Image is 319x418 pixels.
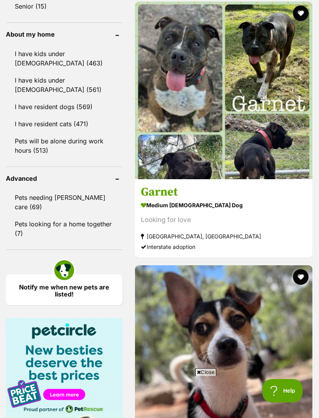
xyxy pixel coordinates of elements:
a: Pets will be alone during work hours (513) [6,133,123,159]
iframe: Help Scout Beacon - Open [262,379,303,402]
a: I have kids under [DEMOGRAPHIC_DATA] (463) [6,46,123,71]
a: Pets needing [PERSON_NAME] care (69) [6,189,123,215]
a: Pets looking for a home together (7) [6,216,123,242]
div: Interstate adoption [141,242,307,252]
h3: Garnet [141,185,307,199]
div: Looking for love [141,215,307,225]
img: Garnet - American Bulldog [135,2,312,179]
header: About my home [6,31,123,38]
strong: [GEOGRAPHIC_DATA], [GEOGRAPHIC_DATA] [141,231,307,242]
span: Close [195,368,216,376]
button: favourite [293,5,308,21]
iframe: Advertisement [18,379,301,414]
strong: medium [DEMOGRAPHIC_DATA] Dog [141,199,307,211]
a: Notify me when new pets are listed! [6,274,123,305]
a: I have resident dogs (569) [6,99,123,115]
button: favourite [293,269,308,285]
a: Garnet medium [DEMOGRAPHIC_DATA] Dog Looking for love [GEOGRAPHIC_DATA], [GEOGRAPHIC_DATA] Inters... [135,179,312,258]
a: I have kids under [DEMOGRAPHIC_DATA] (561) [6,72,123,98]
a: I have resident cats (471) [6,116,123,132]
header: Advanced [6,175,123,182]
